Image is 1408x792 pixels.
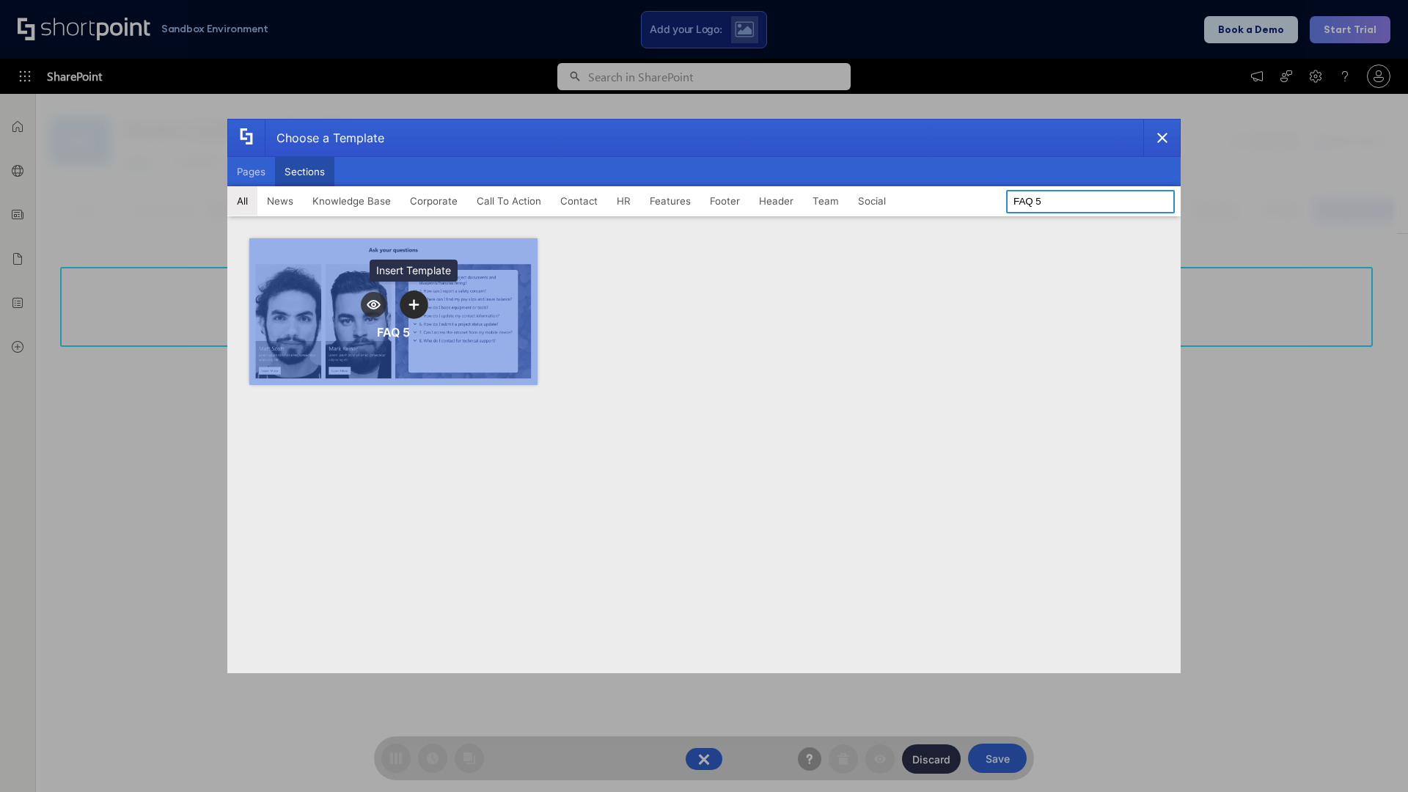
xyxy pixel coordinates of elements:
button: All [227,186,257,216]
iframe: Chat Widget [1335,722,1408,792]
button: Call To Action [467,186,551,216]
button: HR [607,186,640,216]
button: Corporate [400,186,467,216]
button: Features [640,186,700,216]
button: Social [848,186,895,216]
button: Team [803,186,848,216]
button: Contact [551,186,607,216]
div: Choose a Template [265,120,384,156]
button: Footer [700,186,749,216]
button: Header [749,186,803,216]
input: Search [1006,190,1175,213]
button: Knowledge Base [303,186,400,216]
div: template selector [227,119,1181,673]
button: Pages [227,157,275,186]
button: Sections [275,157,334,186]
div: FAQ 5 [377,325,410,340]
button: News [257,186,303,216]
